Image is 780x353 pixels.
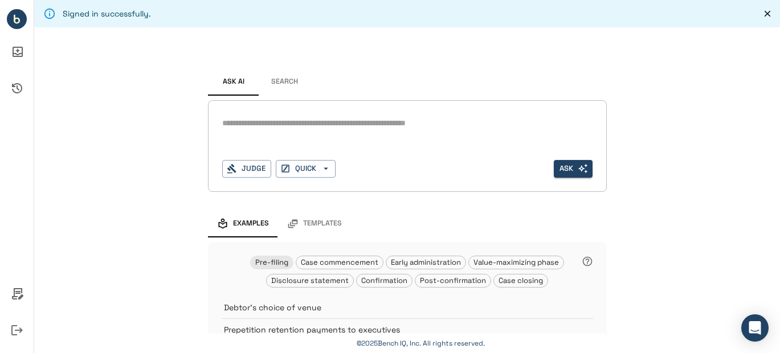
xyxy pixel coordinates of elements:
div: Pre-filing [250,256,293,269]
button: Judge [222,160,271,178]
div: Post-confirmation [415,274,491,288]
span: Enter search text [554,160,593,178]
div: Case commencement [296,256,383,269]
div: Signed in successfully. [63,3,151,24]
span: Confirmation [357,276,412,285]
div: Disclosure statement [266,274,354,288]
span: Disclosure statement [267,276,353,285]
p: Debtor's choice of venue [224,302,565,313]
button: Search [259,68,311,96]
span: Pre-filing [251,257,293,267]
span: Examples [233,219,269,228]
span: Early administration [386,257,465,267]
button: Ask [554,160,593,178]
span: Case closing [494,276,548,285]
div: Confirmation [356,274,413,288]
span: Case commencement [296,257,383,267]
span: Post-confirmation [415,276,491,285]
p: Prepetition retention payments to executives [224,324,565,335]
div: Early administration [386,256,466,269]
div: Case closing [493,274,548,288]
div: Open Intercom Messenger [741,314,769,342]
div: examples and templates tabs [208,210,607,237]
div: Value-maximizing phase [468,256,564,269]
span: Ask AI [223,77,244,87]
div: Prepetition retention payments to executives [222,318,593,340]
button: QUICK [276,160,336,178]
div: Debtor's choice of venue [222,297,593,318]
span: Templates [303,219,342,228]
span: Value-maximizing phase [469,257,563,267]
